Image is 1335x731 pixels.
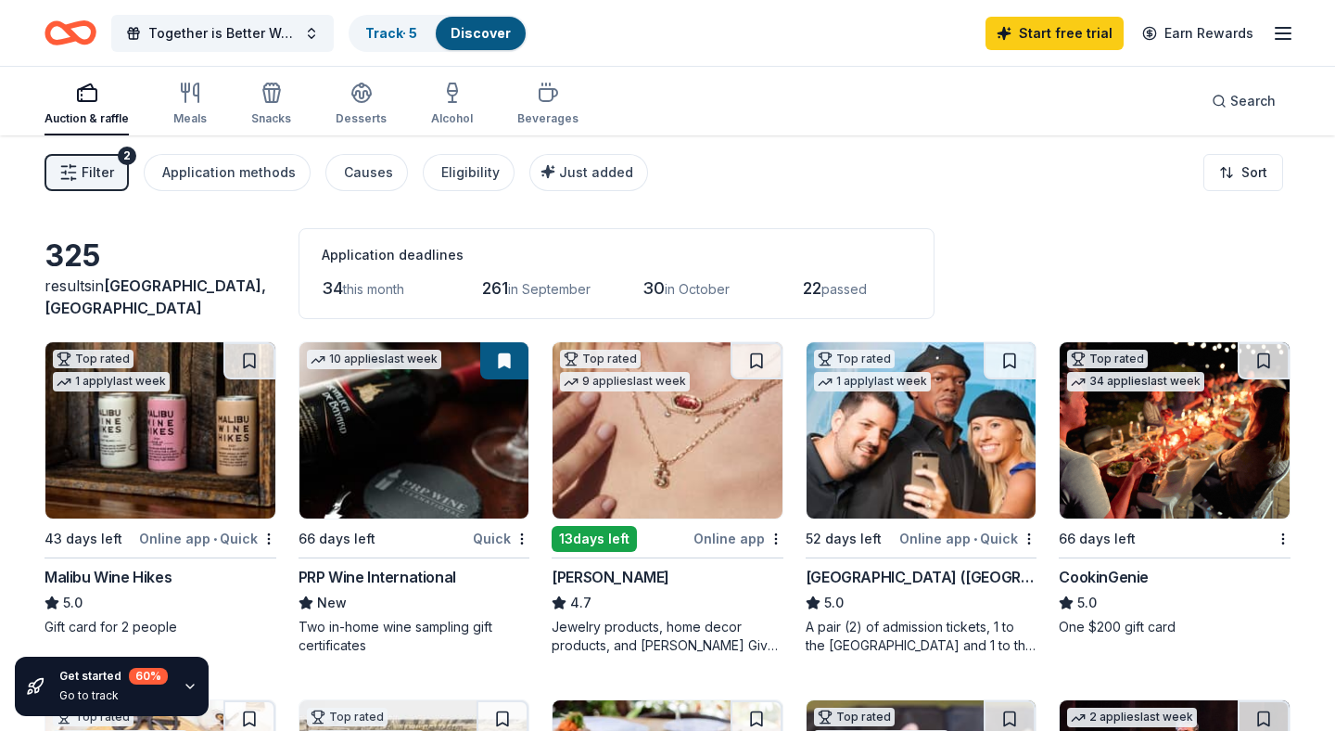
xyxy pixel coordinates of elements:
div: Auction & raffle [44,111,129,126]
a: Image for Malibu Wine HikesTop rated1 applylast week43 days leftOnline app•QuickMalibu Wine Hikes... [44,341,276,636]
div: Jewelry products, home decor products, and [PERSON_NAME] Gives Back event in-store or online (or ... [552,618,783,655]
img: Image for PRP Wine International [299,342,529,519]
button: Just added [529,154,648,191]
button: Search [1197,83,1290,120]
a: Earn Rewards [1131,17,1265,50]
span: passed [821,281,867,297]
span: • [973,532,977,546]
span: this month [343,281,404,297]
div: CookinGenie [1059,566,1149,588]
span: Search [1230,90,1276,112]
a: Discover [451,25,511,41]
button: Filter2 [44,154,129,191]
span: in [44,276,266,317]
div: Top rated [814,708,895,726]
div: Beverages [517,111,578,126]
div: 43 days left [44,528,122,550]
div: Top rated [560,350,641,368]
button: Causes [325,154,408,191]
img: Image for Malibu Wine Hikes [45,342,275,519]
div: 34 applies last week [1067,372,1204,391]
div: Online app Quick [899,527,1036,550]
img: Image for Hollywood Wax Museum (Hollywood) [807,342,1036,519]
div: Malibu Wine Hikes [44,566,172,588]
button: Track· 5Discover [349,15,528,52]
span: 5.0 [824,592,844,614]
div: Gift card for 2 people [44,618,276,636]
div: Causes [344,161,393,184]
button: Eligibility [423,154,515,191]
div: Go to track [59,688,168,703]
div: Top rated [1067,350,1148,368]
a: Start free trial [985,17,1124,50]
span: Together is Better Walk & Celebration [148,22,297,45]
span: Filter [82,161,114,184]
span: in September [508,281,591,297]
div: Desserts [336,111,387,126]
div: Top rated [307,708,388,726]
div: Online app [693,527,783,550]
div: 10 applies last week [307,350,441,369]
span: [GEOGRAPHIC_DATA], [GEOGRAPHIC_DATA] [44,276,266,317]
div: Get started [59,668,168,685]
a: Image for CookinGenieTop rated34 applieslast week66 days leftCookinGenie5.0One $200 gift card [1059,341,1290,636]
span: 261 [482,278,508,298]
div: 66 days left [299,528,375,550]
span: 34 [322,278,343,298]
a: Home [44,11,96,55]
div: Application methods [162,161,296,184]
div: 66 days left [1059,528,1136,550]
img: Image for Kendra Scott [553,342,782,519]
button: Application methods [144,154,311,191]
div: 1 apply last week [53,372,170,391]
div: PRP Wine International [299,566,456,588]
a: Track· 5 [365,25,417,41]
div: 52 days left [806,528,882,550]
span: • [213,532,217,546]
button: Meals [173,74,207,135]
div: Quick [473,527,529,550]
div: 13 days left [552,526,637,552]
div: Snacks [251,111,291,126]
div: results [44,275,276,319]
div: Meals [173,111,207,126]
button: Snacks [251,74,291,135]
span: 5.0 [1077,592,1097,614]
div: [PERSON_NAME] [552,566,669,588]
span: 4.7 [570,592,591,614]
span: Just added [559,164,633,180]
button: Auction & raffle [44,74,129,135]
div: Top rated [53,350,133,368]
a: Image for Kendra ScottTop rated9 applieslast week13days leftOnline app[PERSON_NAME]4.7Jewelry pro... [552,341,783,655]
div: 2 applies last week [1067,708,1197,727]
span: 5.0 [63,592,83,614]
div: Top rated [814,350,895,368]
a: Image for PRP Wine International10 applieslast week66 days leftQuickPRP Wine InternationalNewTwo ... [299,341,530,655]
img: Image for CookinGenie [1060,342,1290,519]
span: Sort [1241,161,1267,184]
div: Application deadlines [322,244,911,266]
div: Online app Quick [139,527,276,550]
div: 325 [44,237,276,275]
div: 60 % [129,668,168,685]
div: [GEOGRAPHIC_DATA] ([GEOGRAPHIC_DATA]) [806,566,1037,588]
button: Desserts [336,74,387,135]
button: Beverages [517,74,578,135]
button: Sort [1203,154,1283,191]
span: 22 [803,278,821,298]
div: Two in-home wine sampling gift certificates [299,618,530,655]
span: in October [665,281,730,297]
span: New [317,592,347,614]
a: Image for Hollywood Wax Museum (Hollywood)Top rated1 applylast week52 days leftOnline app•Quick[G... [806,341,1037,655]
div: 2 [118,147,136,165]
div: Eligibility [441,161,500,184]
div: Alcohol [431,111,473,126]
div: 9 applies last week [560,372,690,391]
div: One $200 gift card [1059,618,1290,636]
button: Alcohol [431,74,473,135]
div: A pair (2) of admission tickets, 1 to the [GEOGRAPHIC_DATA] and 1 to the [GEOGRAPHIC_DATA] [806,618,1037,655]
button: Together is Better Walk & Celebration [111,15,334,52]
span: 30 [642,278,665,298]
div: 1 apply last week [814,372,931,391]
